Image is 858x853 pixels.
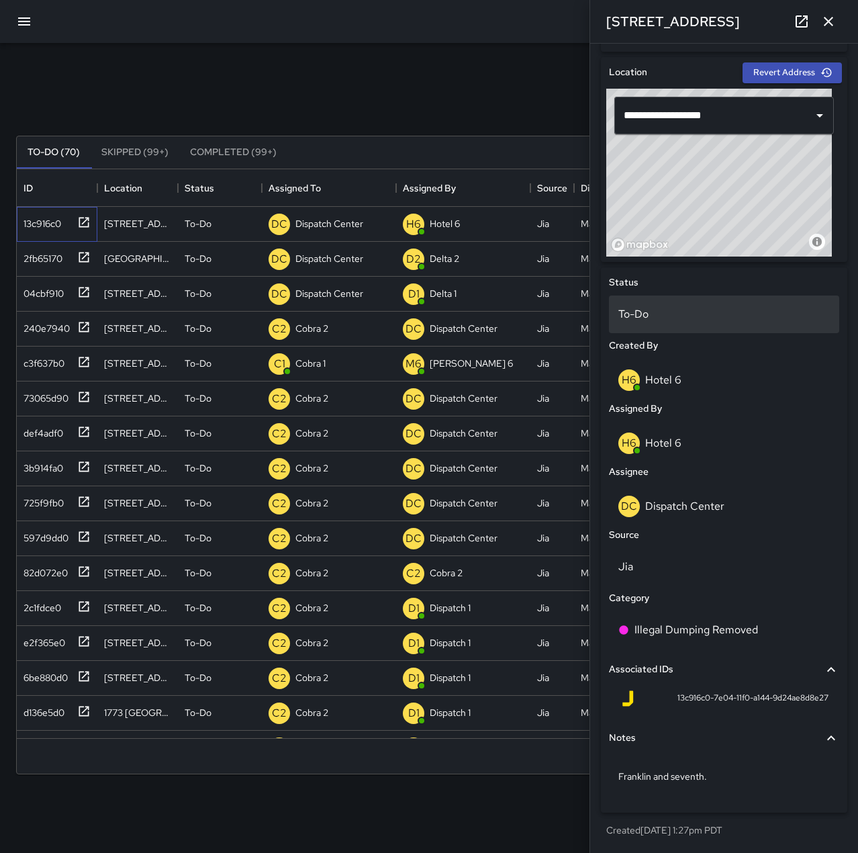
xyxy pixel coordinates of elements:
[104,461,171,475] div: 1731 Franklin Street
[408,635,420,652] p: D1
[262,169,396,207] div: Assigned To
[408,600,420,617] p: D1
[581,217,635,230] div: Maintenance
[295,566,328,580] p: Cobra 2
[581,566,635,580] div: Maintenance
[406,356,422,372] p: M6
[17,169,97,207] div: ID
[185,357,211,370] p: To-Do
[104,636,171,649] div: 1700 Broadway
[581,252,635,265] div: Maintenance
[530,169,574,207] div: Source
[537,287,549,300] div: Jia
[18,735,69,754] div: b9692540
[581,461,635,475] div: Maintenance
[295,252,363,265] p: Dispatch Center
[23,169,33,207] div: ID
[406,531,422,547] p: DC
[430,706,471,719] p: Dispatch 1
[185,287,211,300] p: To-Do
[581,636,635,649] div: Maintenance
[408,670,420,686] p: D1
[272,566,287,582] p: C2
[18,596,61,615] div: 2c1fdce0
[295,392,328,405] p: Cobra 2
[185,496,211,510] p: To-Do
[406,321,422,337] p: DC
[18,316,70,335] div: 240e7940
[295,461,328,475] p: Cobra 2
[91,136,179,169] button: Skipped (99+)
[537,426,549,440] div: Jia
[272,461,287,477] p: C2
[295,496,328,510] p: Cobra 2
[295,601,328,615] p: Cobra 2
[295,287,363,300] p: Dispatch Center
[581,671,635,684] div: Maintenance
[18,631,65,649] div: e2f365e0
[272,600,287,617] p: C2
[18,701,64,719] div: d136e5d0
[537,496,549,510] div: Jia
[430,566,463,580] p: Cobra 2
[272,391,287,407] p: C2
[272,321,287,337] p: C2
[104,322,171,335] div: 2150 Franklin Street
[581,531,635,545] div: Maintenance
[271,216,287,232] p: DC
[430,392,497,405] p: Dispatch Center
[430,322,497,335] p: Dispatch Center
[185,566,211,580] p: To-Do
[185,531,211,545] p: To-Do
[104,252,171,265] div: 357 19th Street
[295,636,328,649] p: Cobra 2
[185,252,211,265] p: To-Do
[406,461,422,477] p: DC
[537,169,567,207] div: Source
[271,251,287,267] p: DC
[104,706,171,719] div: 1773 Broadway
[406,251,421,267] p: D2
[104,217,171,230] div: 701 Franklin Street
[581,287,635,300] div: Maintenance
[185,392,211,405] p: To-Do
[185,461,211,475] p: To-Do
[403,169,456,207] div: Assigned By
[430,531,497,545] p: Dispatch Center
[185,426,211,440] p: To-Do
[406,496,422,512] p: DC
[18,212,61,230] div: 13c916c0
[18,281,64,300] div: 04cbf910
[295,357,326,370] p: Cobra 1
[295,531,328,545] p: Cobra 2
[537,461,549,475] div: Jia
[295,671,328,684] p: Cobra 2
[18,456,63,475] div: 3b914fa0
[581,601,635,615] div: Maintenance
[272,705,287,721] p: C2
[18,246,62,265] div: 2fb65170
[18,491,64,510] div: 725f9fb0
[406,391,422,407] p: DC
[272,531,287,547] p: C2
[581,392,635,405] div: Maintenance
[581,357,635,370] div: Maintenance
[272,426,287,442] p: C2
[185,217,211,230] p: To-Do
[185,706,211,719] p: To-Do
[430,252,459,265] p: Delta 2
[18,421,63,440] div: def4adf0
[581,322,635,335] div: Maintenance
[406,216,421,232] p: H6
[537,217,549,230] div: Jia
[430,671,471,684] p: Dispatch 1
[430,636,471,649] p: Dispatch 1
[179,136,287,169] button: Completed (99+)
[537,671,549,684] div: Jia
[18,666,68,684] div: 6be880d0
[537,601,549,615] div: Jia
[274,356,285,372] p: C1
[269,169,321,207] div: Assigned To
[104,531,171,545] div: 230 Bay Place
[537,322,549,335] div: Jia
